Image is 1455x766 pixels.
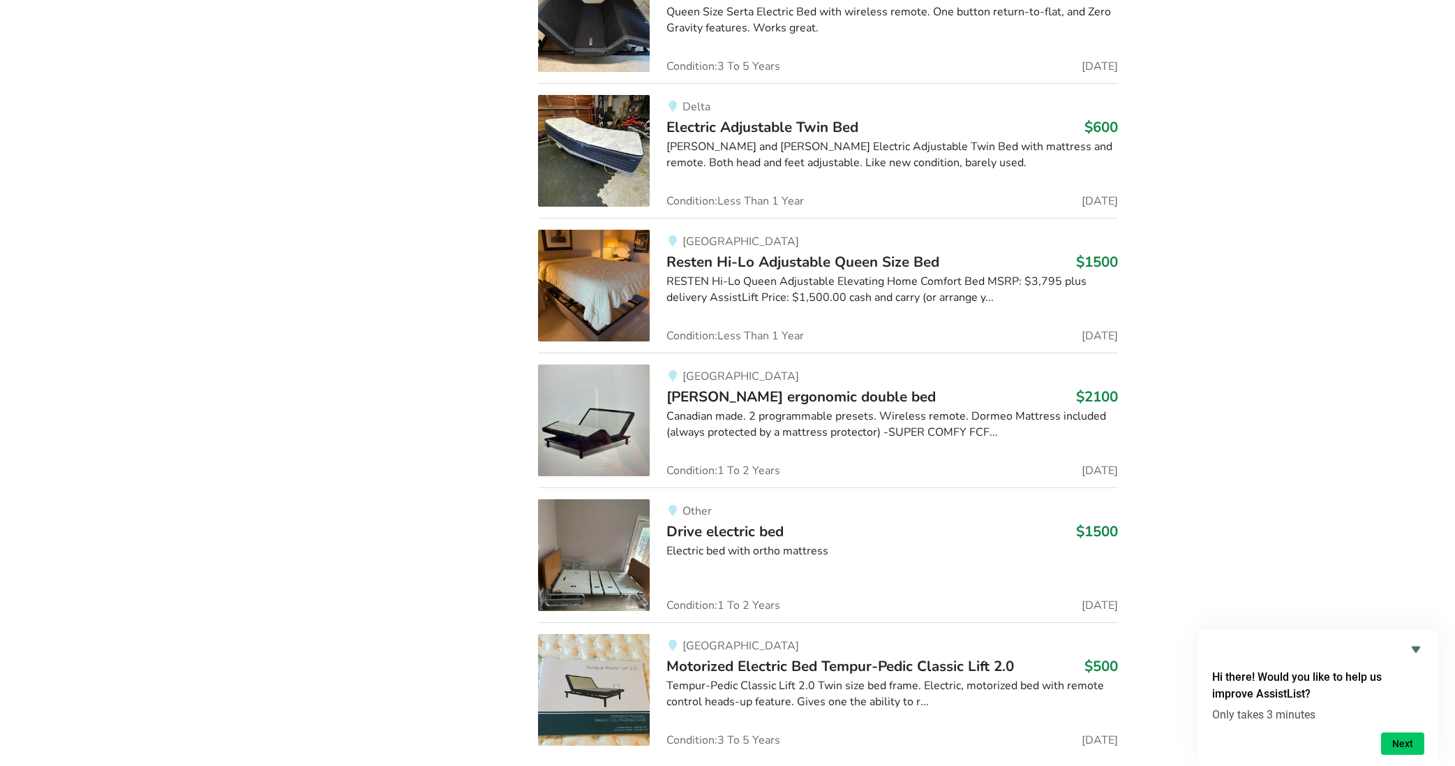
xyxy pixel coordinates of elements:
span: [DATE] [1082,330,1118,341]
img: bedroom equipment-beaudoin ergonomic double bed [538,364,650,476]
img: bedroom equipment-electric adjustable twin bed [538,95,650,207]
h3: $1500 [1076,522,1118,540]
a: bedroom equipment-electric adjustable twin bedDeltaElectric Adjustable Twin Bed$600[PERSON_NAME] ... [538,83,1118,218]
span: Resten Hi-Lo Adjustable Queen Size Bed [666,252,939,272]
div: Canadian made. 2 programmable presets. Wireless remote. Dormeo Mattress included (always protecte... [666,408,1118,441]
div: RESTEN Hi-Lo Queen Adjustable Elevating Home Comfort Bed MSRP: $3,795 plus delivery AssistLift Pr... [666,274,1118,306]
h3: $1500 [1076,253,1118,271]
span: Other [682,503,712,519]
button: Next question [1381,732,1424,755]
span: Condition: Less Than 1 Year [666,196,804,207]
h2: Hi there! Would you like to help us improve AssistList? [1212,669,1424,702]
span: [DATE] [1082,465,1118,476]
a: bedroom equipment-motorized electric bed tempur-pedic classic lift 2.0[GEOGRAPHIC_DATA]Motorized ... [538,622,1118,746]
span: [DATE] [1082,196,1118,207]
span: [DATE] [1082,735,1118,746]
a: bedroom equipment-drive electric bedOtherDrive electric bed$1500Electric bed with ortho mattressC... [538,487,1118,622]
img: bedroom equipment-resten hi-lo adjustable queen size bed [538,230,650,341]
span: Condition: 3 To 5 Years [666,735,780,746]
span: Drive electric bed [666,522,784,541]
h3: $600 [1084,118,1118,136]
span: Condition: 1 To 2 Years [666,465,780,476]
div: Queen Size Serta Electric Bed with wireless remote. One button return-to-flat, and Zero Gravity f... [666,4,1118,36]
span: [PERSON_NAME] ergonomic double bed [666,387,936,406]
a: bedroom equipment-beaudoin ergonomic double bed[GEOGRAPHIC_DATA][PERSON_NAME] ergonomic double be... [538,353,1118,487]
span: Motorized Electric Bed Tempur-Pedic Classic Lift 2.0 [666,656,1014,676]
img: bedroom equipment-motorized electric bed tempur-pedic classic lift 2.0 [538,634,650,746]
span: Delta [682,99,710,115]
h3: $500 [1084,657,1118,675]
button: Hide survey [1408,641,1424,658]
span: Condition: 3 To 5 Years [666,61,780,72]
p: Only takes 3 minutes [1212,708,1424,721]
span: [GEOGRAPHIC_DATA] [682,638,799,654]
span: [DATE] [1082,600,1118,611]
div: Tempur-Pedic Classic Lift 2.0 Twin size bed frame. Electric, motorized bed with remote control he... [666,678,1118,710]
span: Electric Adjustable Twin Bed [666,117,858,137]
img: bedroom equipment-drive electric bed [538,499,650,611]
span: [GEOGRAPHIC_DATA] [682,234,799,249]
span: Condition: Less Than 1 Year [666,330,804,341]
div: Hi there! Would you like to help us improve AssistList? [1212,641,1424,755]
span: [GEOGRAPHIC_DATA] [682,369,799,384]
h3: $2100 [1076,388,1118,406]
a: bedroom equipment-resten hi-lo adjustable queen size bed[GEOGRAPHIC_DATA]Resten Hi-Lo Adjustable ... [538,218,1118,353]
span: Condition: 1 To 2 Years [666,600,780,611]
span: [DATE] [1082,61,1118,72]
div: Electric bed with ortho mattress [666,543,1118,559]
div: [PERSON_NAME] and [PERSON_NAME] Electric Adjustable Twin Bed with mattress and remote. Both head ... [666,139,1118,171]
